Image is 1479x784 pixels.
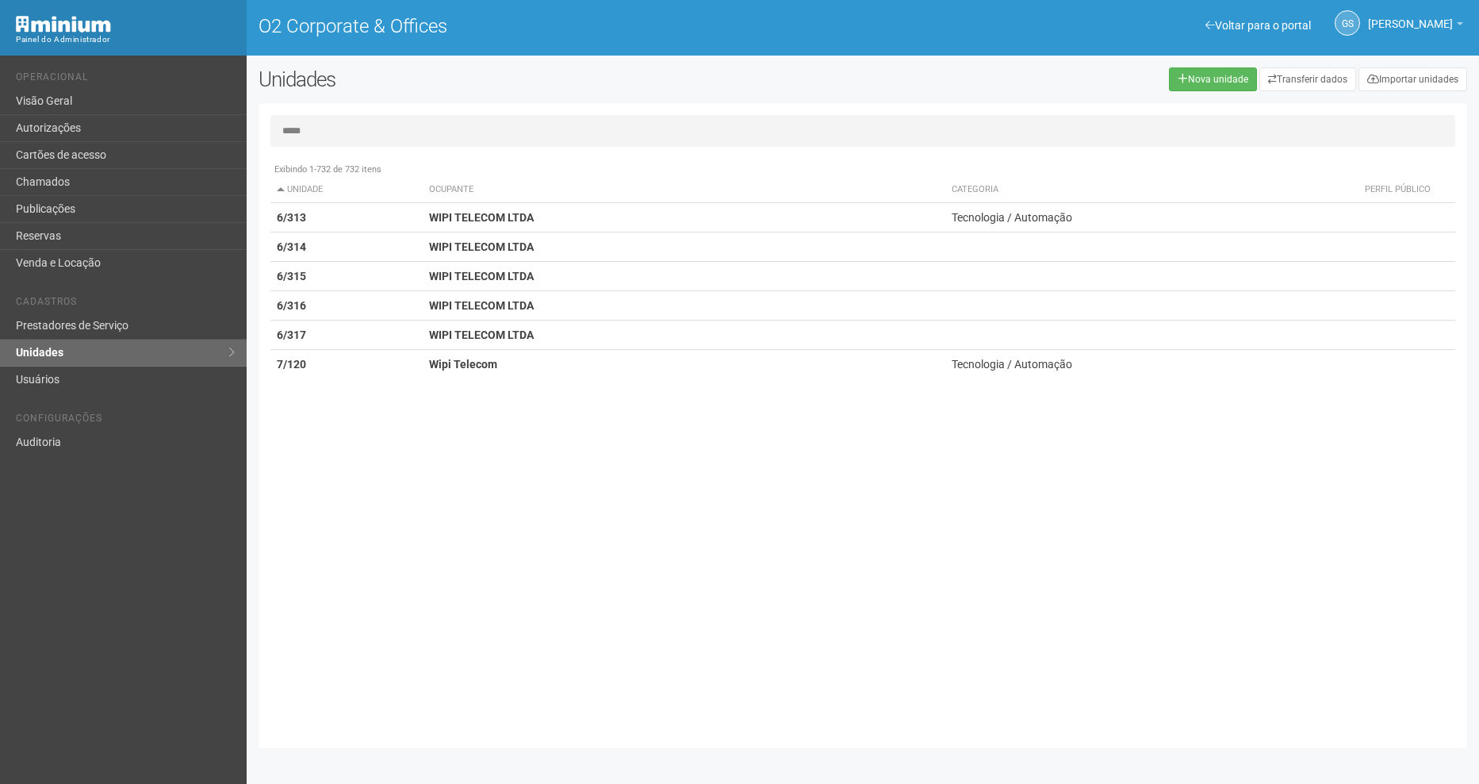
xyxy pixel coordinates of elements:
[429,270,534,282] strong: WIPI TELECOM LTDA
[16,71,235,88] li: Operacional
[16,16,111,33] img: Minium
[277,211,306,224] strong: 6/313
[945,203,1340,233] td: Tecnologia / Automação
[277,299,306,312] strong: 6/316
[270,163,1455,177] div: Exibindo 1-732 de 732 itens
[277,358,306,371] strong: 7/120
[277,240,306,253] strong: 6/314
[16,413,235,429] li: Configurações
[1358,67,1467,91] a: Importar unidades
[1368,2,1453,30] span: Gabriela Souza
[1335,10,1360,36] a: GS
[1368,20,1463,33] a: [PERSON_NAME]
[429,240,534,253] strong: WIPI TELECOM LTDA
[277,329,306,341] strong: 6/317
[16,296,235,313] li: Cadastros
[429,358,497,371] strong: Wipi Telecom
[429,211,534,224] strong: WIPI TELECOM LTDA
[259,67,749,91] h2: Unidades
[423,177,945,203] th: Ocupante: activate to sort column ascending
[259,16,851,37] h1: O2 Corporate & Offices
[1205,19,1311,32] a: Voltar para o portal
[429,299,534,312] strong: WIPI TELECOM LTDA
[270,177,423,203] th: Unidade: activate to sort column descending
[429,329,534,341] strong: WIPI TELECOM LTDA
[1169,67,1257,91] a: Nova unidade
[1259,67,1356,91] a: Transferir dados
[945,177,1340,203] th: Categoria: activate to sort column ascending
[16,33,235,47] div: Painel do Administrador
[277,270,306,282] strong: 6/315
[945,350,1340,379] td: Tecnologia / Automação
[1341,177,1455,203] th: Perfil público: activate to sort column ascending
